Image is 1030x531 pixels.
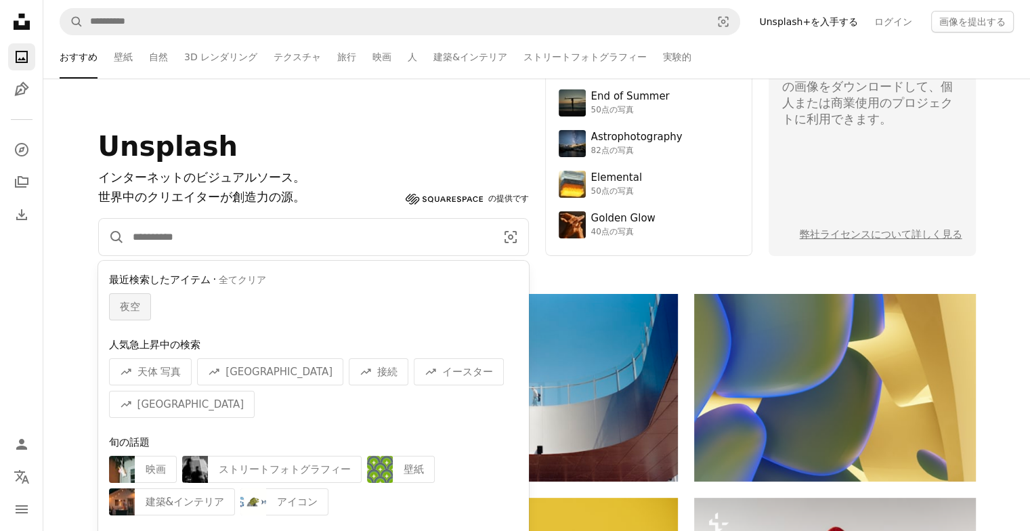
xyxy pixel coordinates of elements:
[559,211,586,238] img: premium_photo-1754759085924-d6c35cb5b7a4
[406,191,529,207] a: の提供です
[8,463,35,490] button: 言語
[433,35,507,79] a: 建築&インテリア
[184,35,257,79] a: 3D レンダリング
[8,496,35,523] button: メニュー
[266,488,328,515] div: アイコン
[559,89,586,116] img: premium_photo-1754398386796-ea3dec2a6302
[8,136,35,163] a: 探す
[559,130,739,157] a: Astrophotography82点の写真
[8,201,35,228] a: ダウンロード履歴
[8,43,35,70] a: 写真
[663,35,691,79] a: 実験的
[109,272,211,288] span: 最近検索したアイテム
[523,35,647,79] a: ストリートフォトグラフィー
[98,218,529,256] form: サイト内でビジュアルを探す
[559,211,739,238] a: Golden Glow40点の写真
[442,364,493,380] span: イースター
[109,339,200,351] span: 人気急上昇中の検索
[137,364,181,380] span: 天体 写真
[98,188,400,207] p: 世界中のクリエイターが創造力の源。
[60,9,83,35] button: Unsplashで検索する
[372,35,391,79] a: 映画
[559,171,586,198] img: premium_photo-1751985761161-8a269d884c29
[408,35,417,79] a: 人
[109,272,518,288] div: ·
[182,456,208,483] img: premium_photo-1728498509310-23faa8d96510
[274,35,321,79] a: テクスチャ
[8,431,35,458] a: ログイン / 登録する
[591,131,683,144] div: Astrophotography
[98,131,238,162] span: Unsplash
[694,294,976,482] img: 青と黄色のグラデーションを持つ抽象的な有機的な形状
[120,299,140,315] span: 夜空
[99,219,125,255] button: Unsplashで検索する
[208,456,362,483] div: ストリートフォトグラフィー
[591,186,642,197] div: 50点の写真
[559,89,739,116] a: End of Summer50点の写真
[707,9,739,35] button: ビジュアル検索
[226,364,332,380] span: [GEOGRAPHIC_DATA]
[98,168,400,188] h1: インターネットのビジュアルソース。
[591,212,656,226] div: Golden Glow
[8,169,35,196] a: コレクション
[377,364,398,380] span: 接続
[109,456,135,483] img: premium_photo-1664457241825-600243040ef5
[591,146,683,156] div: 82点の写真
[8,8,35,38] a: ホーム — Unsplash
[367,456,393,483] img: premium_vector-1727104187891-9d3ffee9ee70
[493,219,528,255] button: ビジュアル検索
[60,8,740,35] form: サイト内でビジュアルを探す
[240,488,266,515] img: vector-1758151882102-79a5675d7b16
[931,11,1014,33] button: 画像を提出する
[149,35,168,79] a: 自然
[782,62,962,127] div: すべての画像をダウンロードして、個人または商業使用のプロジェクトに利用できます。
[393,456,435,483] div: 壁紙
[396,381,678,394] a: バルコニーに人がいるモダン建築
[135,456,177,483] div: 映画
[751,11,866,33] a: Unsplash+を入手する
[8,76,35,103] a: イラスト
[591,90,670,104] div: End of Summer
[114,35,133,79] a: 壁紙
[559,171,739,198] a: Elemental50点の写真
[591,105,670,116] div: 50点の写真
[591,227,656,238] div: 40点の写真
[866,11,920,33] a: ログイン
[109,436,150,448] span: 旬の話題
[559,130,586,157] img: photo-1538592487700-be96de73306f
[396,294,678,482] img: バルコニーに人がいるモダン建築
[219,274,266,287] button: 全てクリア
[109,488,135,515] img: premium_photo-1686167978316-e075293442bf
[135,488,236,515] div: 建築&インテリア
[591,171,642,185] div: Elemental
[137,396,244,412] span: [GEOGRAPHIC_DATA]
[800,228,962,240] a: 弊社ライセンスについて詳しく見る
[694,381,976,394] a: 青と黄色のグラデーションを持つ抽象的な有機的な形状
[337,35,356,79] a: 旅行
